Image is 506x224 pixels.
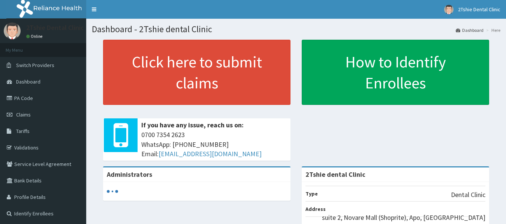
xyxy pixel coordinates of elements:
[305,206,326,212] b: Address
[322,213,485,223] p: suite 2, Novare Mall (Shoprite), Apo, [GEOGRAPHIC_DATA]
[141,121,244,129] b: If you have any issue, reach us on:
[16,111,31,118] span: Claims
[103,40,290,105] a: Click here to submit claims
[26,24,84,31] p: 2Tshie Dental Clinic
[107,186,118,197] svg: audio-loading
[4,22,21,39] img: User Image
[484,27,500,33] li: Here
[26,34,44,39] a: Online
[444,5,454,14] img: User Image
[458,6,500,13] span: 2Tshie Dental Clinic
[16,128,30,134] span: Tariffs
[107,170,152,179] b: Administrators
[451,190,485,200] p: Dental Clinic
[92,24,500,34] h1: Dashboard - 2Tshie dental Clinic
[305,190,318,197] b: Type
[16,78,40,85] span: Dashboard
[159,149,262,158] a: [EMAIL_ADDRESS][DOMAIN_NAME]
[141,130,287,159] span: 0700 7354 2623 WhatsApp: [PHONE_NUMBER] Email:
[302,40,489,105] a: How to Identify Enrollees
[305,170,365,179] strong: 2Tshie dental Clinic
[16,62,54,69] span: Switch Providers
[456,27,484,33] a: Dashboard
